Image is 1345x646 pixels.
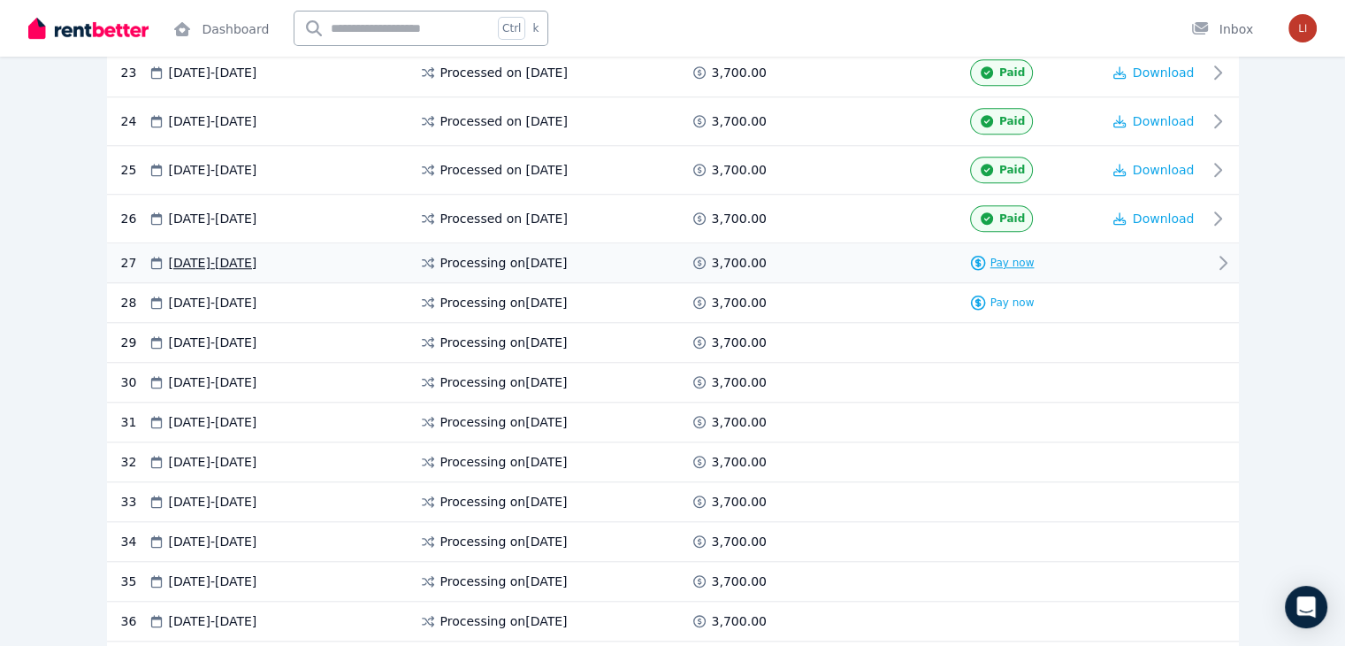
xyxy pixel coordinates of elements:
div: Open Intercom Messenger [1285,586,1327,628]
div: 27 [121,254,148,272]
span: k [532,21,539,35]
span: [DATE] - [DATE] [169,64,257,81]
span: Download [1133,163,1195,177]
span: Processing on [DATE] [440,334,568,351]
span: [DATE] - [DATE] [169,254,257,272]
span: 3,700.00 [712,161,767,179]
div: 29 [121,334,148,351]
span: Paid [999,211,1025,226]
span: 3,700.00 [712,210,767,227]
img: RentBetter [28,15,149,42]
span: [DATE] - [DATE] [169,210,257,227]
div: 36 [121,612,148,630]
span: Processing on [DATE] [440,413,568,431]
span: [DATE] - [DATE] [169,612,257,630]
span: Processed on [DATE] [440,161,568,179]
span: Paid [999,163,1025,177]
span: 3,700.00 [712,413,767,431]
span: Pay now [990,296,1035,310]
span: 3,700.00 [712,533,767,550]
span: 3,700.00 [712,64,767,81]
span: Processing on [DATE] [440,254,568,272]
span: Processed on [DATE] [440,64,568,81]
span: [DATE] - [DATE] [169,453,257,471]
div: 25 [121,157,148,183]
span: 3,700.00 [712,612,767,630]
div: 34 [121,533,148,550]
span: Processing on [DATE] [440,493,568,511]
span: Paid [999,114,1025,128]
div: 35 [121,573,148,590]
span: [DATE] - [DATE] [169,294,257,311]
span: [DATE] - [DATE] [169,573,257,590]
button: Download [1113,210,1195,227]
div: 30 [121,373,148,391]
span: [DATE] - [DATE] [169,373,257,391]
div: 26 [121,205,148,232]
img: Liam Sweeney [1288,14,1317,42]
span: 3,700.00 [712,334,767,351]
span: 3,700.00 [712,373,767,391]
span: Pay now [990,256,1035,270]
span: Processing on [DATE] [440,573,568,590]
span: Processing on [DATE] [440,294,568,311]
span: Processed on [DATE] [440,210,568,227]
span: 3,700.00 [712,254,767,272]
span: Processed on [DATE] [440,112,568,130]
span: Download [1133,65,1195,80]
span: 3,700.00 [712,493,767,511]
span: Ctrl [498,17,525,40]
div: 24 [121,108,148,135]
span: [DATE] - [DATE] [169,334,257,351]
span: Download [1133,114,1195,128]
span: [DATE] - [DATE] [169,413,257,431]
span: [DATE] - [DATE] [169,161,257,179]
span: [DATE] - [DATE] [169,493,257,511]
span: Processing on [DATE] [440,533,568,550]
span: Paid [999,65,1025,80]
span: [DATE] - [DATE] [169,533,257,550]
span: Processing on [DATE] [440,373,568,391]
div: 23 [121,59,148,86]
div: 32 [121,453,148,471]
span: 3,700.00 [712,294,767,311]
div: Inbox [1191,20,1253,38]
span: Processing on [DATE] [440,453,568,471]
span: Processing on [DATE] [440,612,568,630]
div: 28 [121,294,148,311]
button: Download [1113,112,1195,130]
span: [DATE] - [DATE] [169,112,257,130]
span: 3,700.00 [712,573,767,590]
span: 3,700.00 [712,453,767,471]
button: Download [1113,64,1195,81]
span: Download [1133,211,1195,226]
div: 31 [121,413,148,431]
div: 33 [121,493,148,511]
span: 3,700.00 [712,112,767,130]
button: Download [1113,161,1195,179]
